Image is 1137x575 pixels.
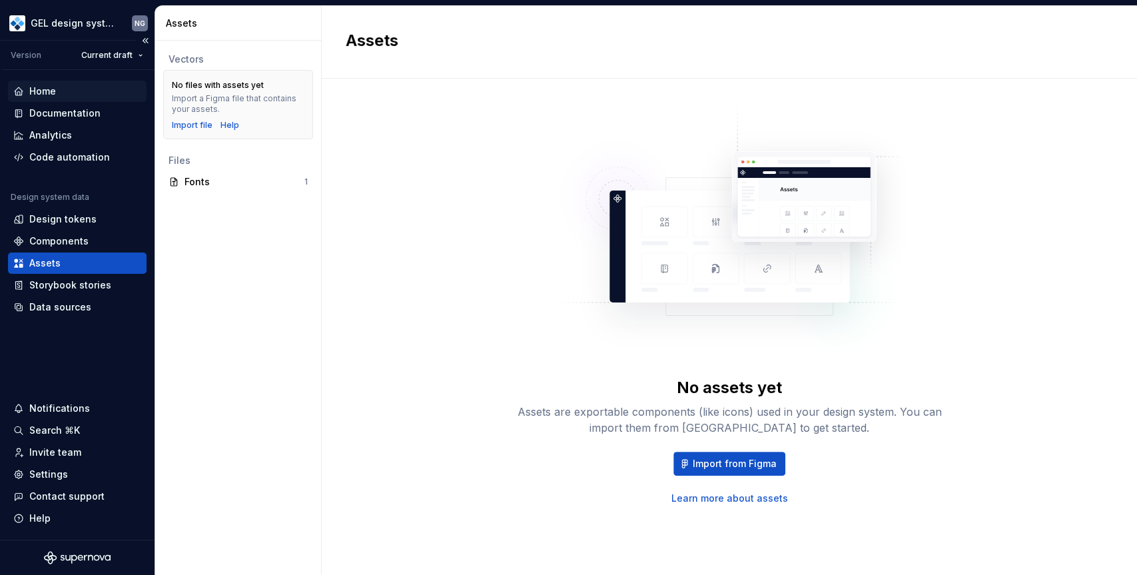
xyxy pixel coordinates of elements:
[31,17,116,30] div: GEL design system
[29,235,89,248] div: Components
[135,18,145,29] div: NG
[11,192,89,203] div: Design system data
[346,30,1097,51] h2: Assets
[29,490,105,503] div: Contact support
[75,46,149,65] button: Current draft
[11,50,41,61] div: Version
[3,9,152,37] button: GEL design systemNG
[29,151,110,164] div: Code automation
[172,93,304,115] div: Import a Figma file that contains your assets.
[8,103,147,124] a: Documentation
[169,53,308,66] div: Vectors
[8,486,147,507] button: Contact support
[29,279,111,292] div: Storybook stories
[8,398,147,419] button: Notifications
[81,50,133,61] span: Current draft
[163,171,313,193] a: Fonts1
[29,300,91,314] div: Data sources
[8,296,147,318] a: Data sources
[8,231,147,252] a: Components
[8,253,147,274] a: Assets
[29,129,72,142] div: Analytics
[166,17,316,30] div: Assets
[29,424,80,437] div: Search ⌘K
[172,80,264,91] div: No files with assets yet
[220,120,239,131] a: Help
[29,512,51,525] div: Help
[29,468,68,481] div: Settings
[44,551,111,564] svg: Supernova Logo
[8,125,147,146] a: Analytics
[8,420,147,441] button: Search ⌘K
[29,85,56,98] div: Home
[29,107,101,120] div: Documentation
[304,177,308,187] div: 1
[693,457,777,470] span: Import from Figma
[516,404,943,436] div: Assets are exportable components (like icons) used in your design system. You can import them fro...
[169,154,308,167] div: Files
[172,120,212,131] button: Import file
[677,377,782,398] div: No assets yet
[29,257,61,270] div: Assets
[9,15,25,31] img: f1f55dad-3374-4d0c-8279-a9aaaea2d88d.png
[8,209,147,230] a: Design tokens
[8,464,147,485] a: Settings
[8,81,147,102] a: Home
[671,492,788,505] a: Learn more about assets
[8,508,147,529] button: Help
[8,442,147,463] a: Invite team
[8,275,147,296] a: Storybook stories
[29,213,97,226] div: Design tokens
[185,175,304,189] div: Fonts
[29,446,81,459] div: Invite team
[29,402,90,415] div: Notifications
[673,452,785,476] button: Import from Figma
[136,31,155,50] button: Collapse sidebar
[8,147,147,168] a: Code automation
